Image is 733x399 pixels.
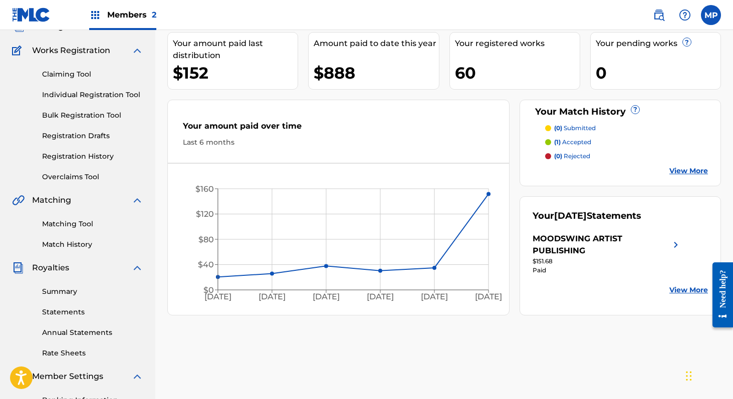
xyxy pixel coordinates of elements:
[533,209,641,223] div: Your Statements
[12,262,24,274] img: Royalties
[683,351,733,399] iframe: Chat Widget
[314,62,438,84] div: $888
[649,5,669,25] a: Public Search
[32,262,69,274] span: Royalties
[686,361,692,391] div: Drag
[554,124,596,133] p: submitted
[204,292,231,302] tspan: [DATE]
[195,184,214,194] tspan: $160
[259,292,286,302] tspan: [DATE]
[32,370,103,382] span: Member Settings
[42,110,143,121] a: Bulk Registration Tool
[670,233,682,257] img: right chevron icon
[701,5,721,25] div: User Menu
[554,138,561,146] span: (1)
[32,194,71,206] span: Matching
[107,9,156,21] span: Members
[631,106,639,114] span: ?
[12,194,25,206] img: Matching
[554,210,587,221] span: [DATE]
[554,138,591,147] p: accepted
[89,9,101,21] img: Top Rightsholders
[131,370,143,382] img: expand
[683,38,691,46] span: ?
[152,10,156,20] span: 2
[675,5,695,25] div: Help
[533,233,681,275] a: MOODSWING ARTIST PUBLISHINGright chevron icon$151.68Paid
[669,166,708,176] a: View More
[173,62,298,84] div: $152
[196,209,214,219] tspan: $120
[183,137,494,148] div: Last 6 months
[32,45,110,57] span: Works Registration
[198,235,214,244] tspan: $80
[545,152,708,161] a: (0) rejected
[42,69,143,80] a: Claiming Tool
[42,348,143,358] a: Rate Sheets
[475,292,503,302] tspan: [DATE]
[455,38,580,50] div: Your registered works
[12,8,51,22] img: MLC Logo
[545,138,708,147] a: (1) accepted
[533,257,681,266] div: $151.68
[42,90,143,100] a: Individual Registration Tool
[42,327,143,338] a: Annual Statements
[203,285,214,295] tspan: $0
[42,151,143,162] a: Registration History
[42,307,143,317] a: Statements
[42,239,143,250] a: Match History
[314,38,438,50] div: Amount paid to date this year
[533,233,669,257] div: MOODSWING ARTIST PUBLISHING
[173,38,298,62] div: Your amount paid last distribution
[12,21,64,33] a: CatalogCatalog
[198,260,214,269] tspan: $40
[131,262,143,274] img: expand
[12,45,25,57] img: Works Registration
[421,292,448,302] tspan: [DATE]
[554,152,590,161] p: rejected
[455,62,580,84] div: 60
[42,286,143,297] a: Summary
[653,9,665,21] img: search
[42,131,143,141] a: Registration Drafts
[554,124,562,132] span: (0)
[679,9,691,21] img: help
[554,152,562,160] span: (0)
[183,120,494,137] div: Your amount paid over time
[42,172,143,182] a: Overclaims Tool
[545,124,708,133] a: (0) submitted
[533,105,708,119] div: Your Match History
[367,292,394,302] tspan: [DATE]
[42,219,143,229] a: Matching Tool
[533,266,681,275] div: Paid
[596,38,720,50] div: Your pending works
[669,285,708,295] a: View More
[596,62,720,84] div: 0
[131,194,143,206] img: expand
[705,254,733,335] iframe: Resource Center
[313,292,340,302] tspan: [DATE]
[131,45,143,57] img: expand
